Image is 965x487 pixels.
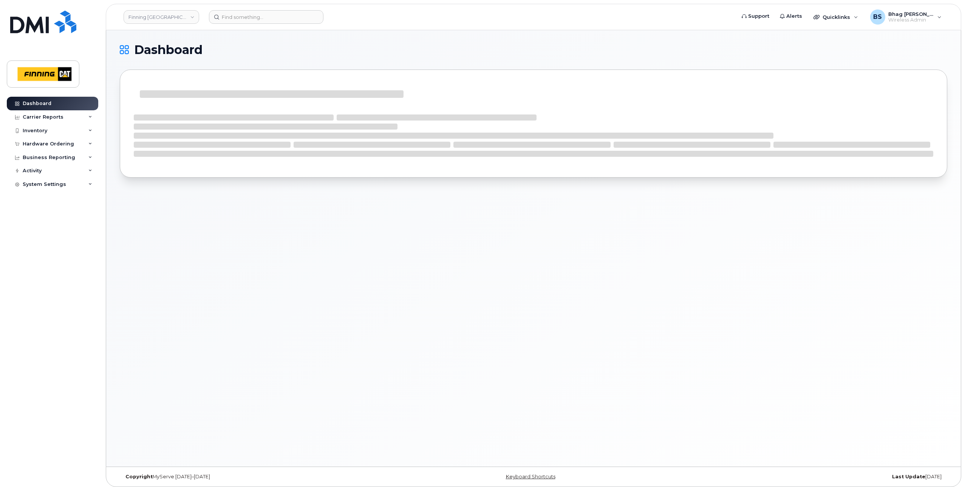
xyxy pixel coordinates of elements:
strong: Last Update [892,474,925,479]
strong: Copyright [125,474,153,479]
div: [DATE] [671,474,947,480]
div: MyServe [DATE]–[DATE] [120,474,396,480]
a: Keyboard Shortcuts [506,474,555,479]
span: Dashboard [134,44,203,56]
